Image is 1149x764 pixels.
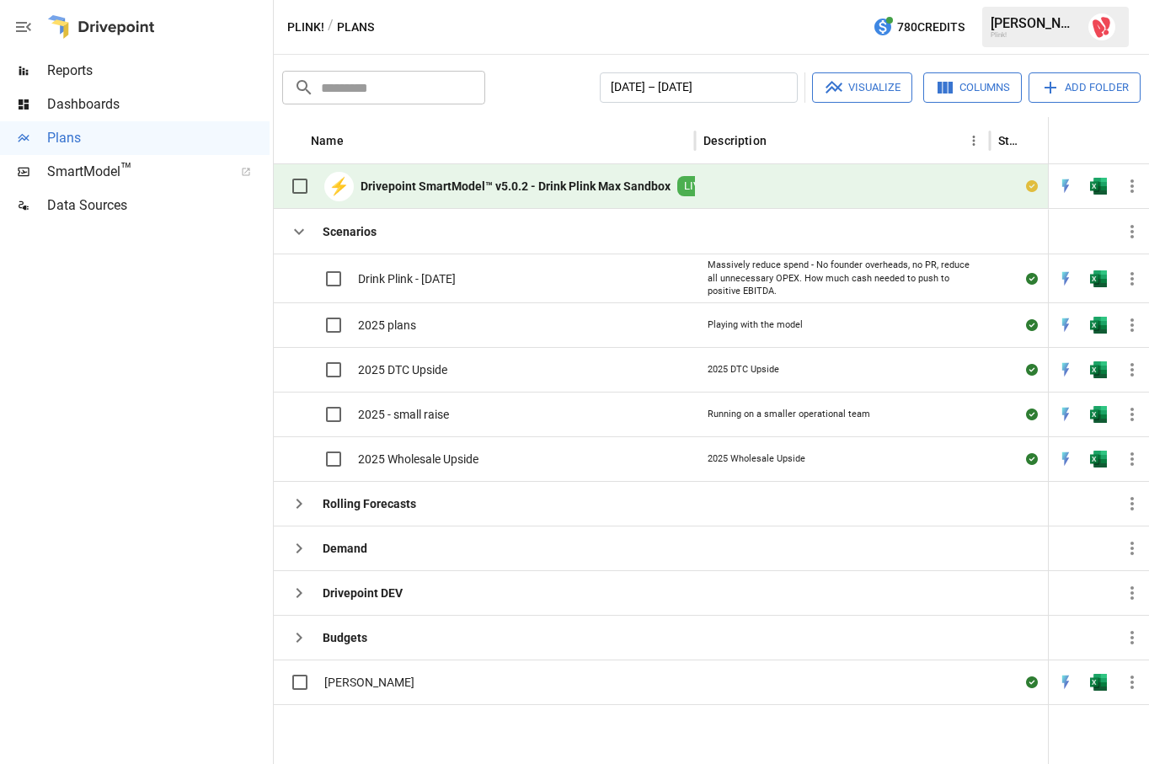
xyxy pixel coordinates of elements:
div: Open in Quick Edit [1057,270,1074,287]
span: LIVE MODEL [677,179,751,195]
button: Description column menu [962,129,986,152]
div: Name [311,134,344,147]
div: [PERSON_NAME] [991,15,1078,31]
img: excel-icon.76473adf.svg [1090,270,1107,287]
div: Sync complete [1026,361,1038,378]
div: Sync complete [1026,406,1038,423]
img: quick-edit-flash.b8aec18c.svg [1057,317,1074,334]
button: Max Luthy [1078,3,1125,51]
div: Open in Excel [1090,270,1107,287]
div: Sync complete [1026,674,1038,691]
div: Running on a smaller operational team [708,408,870,421]
img: quick-edit-flash.b8aec18c.svg [1057,406,1074,423]
span: 2025 DTC Upside [358,361,447,378]
button: [DATE] – [DATE] [600,72,798,103]
img: quick-edit-flash.b8aec18c.svg [1057,178,1074,195]
div: Open in Excel [1090,317,1107,334]
div: Massively reduce spend - No founder overheads, no PR, reduce all unnecessary OPEX. How much cash ... [708,259,977,298]
div: Open in Quick Edit [1057,178,1074,195]
div: Sync complete [1026,317,1038,334]
div: 2025 DTC Upside [708,363,779,377]
button: Status column menu [1046,129,1070,152]
div: Playing with the model [708,318,803,332]
button: Sort [1023,129,1046,152]
span: 2025 plans [358,317,416,334]
img: quick-edit-flash.b8aec18c.svg [1057,674,1074,691]
b: Demand [323,540,367,557]
div: Open in Excel [1090,674,1107,691]
div: Description [703,134,767,147]
button: Columns [923,72,1022,103]
img: excel-icon.76473adf.svg [1090,674,1107,691]
img: excel-icon.76473adf.svg [1090,451,1107,467]
b: Rolling Forecasts [323,495,416,512]
div: ⚡ [324,172,354,201]
div: Open in Quick Edit [1057,451,1074,467]
img: excel-icon.76473adf.svg [1090,406,1107,423]
span: Plans [47,128,270,148]
span: Drink Plink - [DATE] [358,270,456,287]
div: Open in Excel [1090,451,1107,467]
button: Visualize [812,72,912,103]
div: / [328,17,334,38]
div: Open in Excel [1090,361,1107,378]
div: Open in Quick Edit [1057,361,1074,378]
button: Plink! [287,17,324,38]
span: 2025 - small raise [358,406,449,423]
span: Dashboards [47,94,270,115]
button: Sort [1125,129,1149,152]
span: Data Sources [47,195,270,216]
span: ™ [120,159,132,180]
div: 2025 Wholesale Upside [708,452,805,466]
div: Open in Excel [1090,178,1107,195]
img: excel-icon.76473adf.svg [1090,361,1107,378]
div: Sync complete [1026,270,1038,287]
b: Drivepoint SmartModel™ v5.0.2 - Drink Plink Max Sandbox [361,178,671,195]
button: 780Credits [866,12,971,43]
span: [PERSON_NAME] [324,674,414,691]
img: quick-edit-flash.b8aec18c.svg [1057,451,1074,467]
div: Open in Quick Edit [1057,674,1074,691]
div: Sync complete [1026,451,1038,467]
div: Open in Quick Edit [1057,406,1074,423]
div: Status [998,134,1021,147]
b: Drivepoint DEV [323,585,403,601]
div: Plink! [991,31,1078,39]
button: Add Folder [1029,72,1141,103]
b: Scenarios [323,223,377,240]
img: excel-icon.76473adf.svg [1090,178,1107,195]
img: quick-edit-flash.b8aec18c.svg [1057,361,1074,378]
span: Reports [47,61,270,81]
img: quick-edit-flash.b8aec18c.svg [1057,270,1074,287]
span: 2025 Wholesale Upside [358,451,478,467]
button: Sort [345,129,369,152]
img: Max Luthy [1088,13,1115,40]
b: Budgets [323,629,367,646]
img: excel-icon.76473adf.svg [1090,317,1107,334]
div: Your plan has changes in Excel that are not reflected in the Drivepoint Data Warehouse, select "S... [1026,178,1038,195]
div: Open in Excel [1090,406,1107,423]
button: Sort [768,129,792,152]
span: 780 Credits [897,17,965,38]
div: Open in Quick Edit [1057,317,1074,334]
span: SmartModel [47,162,222,182]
